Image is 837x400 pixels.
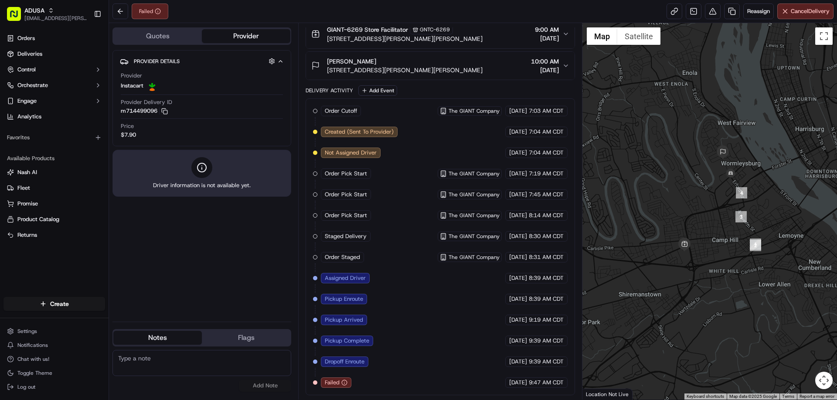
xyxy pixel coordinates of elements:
span: Provider [121,72,142,80]
div: 💻 [74,127,81,134]
button: Chat with us! [3,353,105,365]
span: Not Assigned Driver [325,149,377,157]
span: Created (Sent To Provider) [325,128,394,136]
div: 2 [750,240,761,251]
span: 7:45 AM CDT [529,191,564,198]
button: Engage [3,94,105,108]
button: Show street map [587,27,617,45]
span: [DATE] [509,191,527,198]
button: Map camera controls [815,372,833,389]
button: Provider Details [120,54,284,68]
div: Delivery Activity [306,87,353,94]
a: 📗Knowledge Base [5,123,70,138]
span: 9:47 AM CDT [529,379,564,387]
div: 3 [735,211,747,222]
span: The GIANT Company [449,254,500,261]
span: 7:04 AM CDT [529,128,564,136]
span: Pickup Enroute [325,295,363,303]
span: GNTC-6269 [420,26,450,33]
span: [DATE] [509,295,527,303]
span: [DATE] [509,358,527,366]
span: Staged Delivery [325,232,367,240]
img: Nash [9,9,26,26]
button: Fleet [3,181,105,195]
span: [DATE] [531,66,559,74]
button: Notes [113,331,202,345]
span: [DATE] [509,128,527,136]
button: Failed [132,3,168,19]
span: [DATE] [509,379,527,387]
a: Analytics [3,110,105,124]
span: [PERSON_NAME] [327,57,376,66]
button: Start new chat [148,86,159,96]
span: Order Pick Start [325,191,367,198]
span: Failed [325,379,340,387]
a: Report a map error [800,394,834,399]
a: Fleet [7,184,102,192]
button: Add Event [358,85,397,96]
span: [DATE] [509,274,527,282]
span: Price [121,122,134,130]
a: Promise [7,200,102,208]
span: Order Cutoff [325,107,357,115]
span: 8:14 AM CDT [529,212,564,219]
a: Nash AI [7,168,102,176]
span: 7:03 AM CDT [529,107,564,115]
span: The GIANT Company [449,191,500,198]
span: Engage [17,97,37,105]
span: Analytics [17,113,41,121]
span: 7:04 AM CDT [529,149,564,157]
span: The GIANT Company [449,233,500,240]
button: [PERSON_NAME][STREET_ADDRESS][PERSON_NAME][PERSON_NAME]10:00 AM[DATE] [306,52,574,80]
span: 9:00 AM [535,25,559,34]
span: Fleet [17,184,30,192]
span: 8:31 AM CDT [529,253,564,261]
span: Settings [17,328,37,335]
span: [DATE] [509,107,527,115]
span: Orders [17,34,35,42]
span: Pickup Arrived [325,316,363,324]
span: Log out [17,383,35,390]
button: Log out [3,381,105,393]
p: Welcome 👋 [9,35,159,49]
span: Dropoff Enroute [325,358,364,366]
button: Notifications [3,339,105,351]
span: Pickup Complete [325,337,369,345]
span: 8:30 AM CDT [529,232,564,240]
a: Deliveries [3,47,105,61]
div: Location Not Live [582,389,633,400]
span: Assigned Driver [325,274,366,282]
a: 💻API Documentation [70,123,143,138]
button: Orchestrate [3,78,105,92]
span: The GIANT Company [449,212,500,219]
div: 1 [750,239,761,250]
span: Chat with us! [17,356,49,363]
span: Instacart [121,82,143,90]
span: [DATE] [509,170,527,178]
button: Settings [3,325,105,337]
input: Got a question? Start typing here... [23,56,157,65]
span: [DATE] [509,149,527,157]
span: Knowledge Base [17,126,67,135]
span: 9:19 AM CDT [529,316,564,324]
span: 9:39 AM CDT [529,358,564,366]
button: Flags [202,331,290,345]
a: Open this area in Google Maps (opens a new window) [585,388,613,400]
button: CancelDelivery [777,3,834,19]
span: Create [50,299,69,308]
img: profile_instacart_ahold_partner.png [147,81,157,91]
button: GIANT-6269 Store FacilitatorGNTC-6269[STREET_ADDRESS][PERSON_NAME][PERSON_NAME]9:00 AM[DATE] [306,20,574,48]
span: [EMAIL_ADDRESS][PERSON_NAME][DOMAIN_NAME] [24,15,87,22]
span: Notifications [17,342,48,349]
div: Start new chat [30,83,143,92]
span: Reassign [747,7,770,15]
button: Toggle fullscreen view [815,27,833,45]
a: Terms (opens in new tab) [782,394,794,399]
a: Returns [7,231,102,239]
span: [STREET_ADDRESS][PERSON_NAME][PERSON_NAME] [327,34,483,43]
span: [DATE] [509,337,527,345]
span: Deliveries [17,50,42,58]
span: Control [17,66,36,74]
span: [DATE] [509,253,527,261]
